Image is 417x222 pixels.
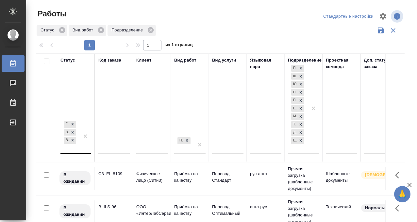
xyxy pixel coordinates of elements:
[323,167,360,190] td: Шаблонные документы
[291,88,305,97] div: Прямая загрузка (шаблонные документы), Шаблонные документы, Юридический, Проектный офис, Проектна...
[177,137,191,145] div: Приёмка по качеству
[391,200,407,216] button: Здесь прячутся важные кнопки
[291,72,305,81] div: Прямая загрузка (шаблонные документы), Шаблонные документы, Юридический, Проектный офис, Проектна...
[98,204,130,210] div: B_ILS-96
[288,57,322,64] div: Подразделение
[291,80,305,88] div: Прямая загрузка (шаблонные документы), Шаблонные документы, Юридический, Проектный офис, Проектна...
[212,171,243,184] p: Перевод Стандарт
[291,112,305,120] div: Прямая загрузка (шаблонные документы), Шаблонные документы, Юридический, Проектный офис, Проектна...
[64,121,69,128] div: Готов к работе
[291,129,297,136] div: Локализация
[364,57,398,70] div: Доп. статус заказа
[250,57,281,70] div: Языковая пара
[41,27,57,33] p: Статус
[108,25,156,36] div: Подразделение
[247,167,285,190] td: рус-англ
[375,24,387,37] button: Сохранить фильтры
[98,171,130,177] div: C3_FL-8109
[291,96,305,104] div: Прямая загрузка (шаблонные документы), Шаблонные документы, Юридический, Проектный офис, Проектна...
[64,129,69,136] div: В работе
[136,57,151,64] div: Клиент
[36,9,67,19] span: Работы
[73,27,95,33] p: Вид работ
[291,121,297,128] div: Технический
[291,73,297,80] div: Шаблонные документы
[177,137,183,144] div: Приёмка по качеству
[291,129,305,137] div: Прямая загрузка (шаблонные документы), Шаблонные документы, Юридический, Проектный офис, Проектна...
[291,97,297,104] div: Проектная группа
[174,204,206,217] p: Приёмка по качеству
[291,105,297,112] div: LegalQA
[59,171,91,186] div: Исполнитель назначен, приступать к работе пока рано
[394,186,410,202] button: 🙏
[136,204,168,217] p: ООО «ИнтерЛабСервис»
[174,171,206,184] p: Приёмка по качеству
[365,205,393,211] p: Нормальный
[326,57,357,70] div: Проектная команда
[391,167,407,183] button: Здесь прячутся важные кнопки
[291,64,305,72] div: Прямая загрузка (шаблонные документы), Шаблонные документы, Юридический, Проектный офис, Проектна...
[291,137,305,145] div: Прямая загрузка (шаблонные документы), Шаблонные документы, Юридический, Проектный офис, Проектна...
[387,24,399,37] button: Сбросить фильтры
[63,136,77,144] div: Готов к работе, В работе, В ожидании
[165,41,193,50] span: из 1 страниц
[69,25,106,36] div: Вид работ
[63,205,87,218] p: В ожидании
[375,9,391,24] span: Настроить таблицу
[291,65,297,72] div: Прямая загрузка (шаблонные документы)
[291,81,297,88] div: Юридический
[291,104,305,113] div: Прямая загрузка (шаблонные документы), Шаблонные документы, Юридический, Проектный офис, Проектна...
[98,57,121,64] div: Код заказа
[285,162,323,195] td: Прямая загрузка (шаблонные документы)
[37,25,67,36] div: Статус
[212,57,236,64] div: Вид услуги
[291,120,305,129] div: Прямая загрузка (шаблонные документы), Шаблонные документы, Юридический, Проектный офис, Проектна...
[136,171,168,184] p: Физическое лицо (Сити3)
[212,204,243,217] p: Перевод Оптимальный
[365,172,398,178] p: [DEMOGRAPHIC_DATA]
[63,172,87,185] p: В ожидании
[397,187,408,201] span: 🙏
[291,137,297,144] div: LocQA
[322,11,375,22] div: split button
[291,113,297,120] div: Медицинский
[64,137,69,144] div: В ожидании
[391,10,405,23] span: Посмотреть информацию
[59,204,91,219] div: Исполнитель назначен, приступать к работе пока рано
[174,57,196,64] div: Вид работ
[291,89,297,96] div: Проектный офис
[111,27,145,33] p: Подразделение
[60,57,75,64] div: Статус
